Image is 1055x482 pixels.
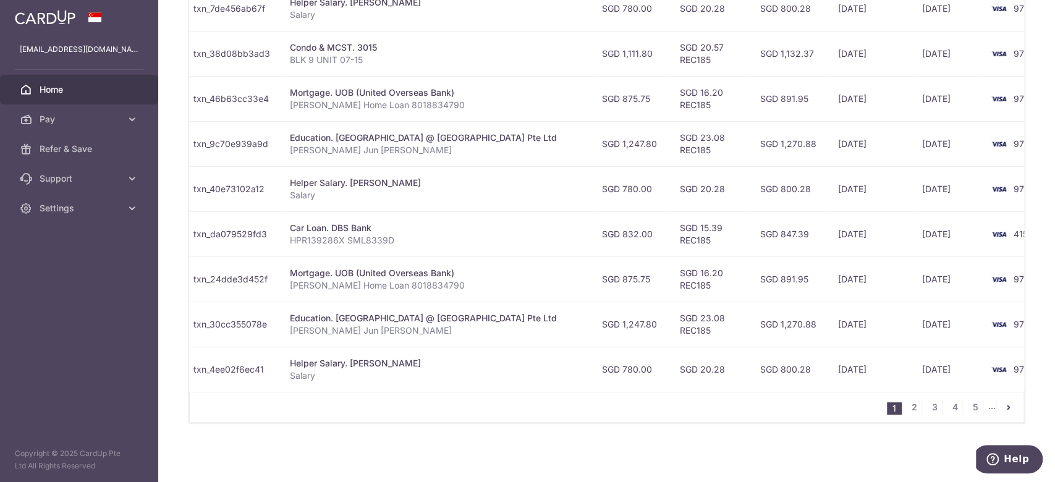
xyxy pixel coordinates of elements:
a: 2 [907,400,922,415]
td: SGD 780.00 [592,347,670,392]
img: Bank Card [986,182,1011,197]
div: Education. [GEOGRAPHIC_DATA] @ [GEOGRAPHIC_DATA] Pte Ltd [290,132,582,144]
td: SGD 23.08 REC185 [670,121,750,166]
td: [DATE] [828,302,912,347]
span: Home [40,83,121,96]
img: Bank Card [986,362,1011,377]
td: [DATE] [912,211,983,256]
li: ... [988,400,996,415]
span: Refer & Save [40,143,121,155]
td: txn_9c70e939a9d [184,121,280,166]
nav: pager [887,392,1023,422]
span: 9794 [1014,319,1035,329]
iframe: Opens a widget where you can find more information [976,445,1043,476]
p: Salary [290,370,582,382]
p: [PERSON_NAME] Home Loan 8018834790 [290,99,582,111]
div: Mortgage. UOB (United Overseas Bank) [290,87,582,99]
td: SGD 15.39 REC185 [670,211,750,256]
td: txn_da079529fd3 [184,211,280,256]
td: SGD 891.95 [750,256,828,302]
img: Bank Card [986,46,1011,61]
td: txn_38d08bb3ad3 [184,31,280,76]
td: txn_24dde3d452f [184,256,280,302]
span: 4151 [1014,229,1032,239]
td: [DATE] [828,76,912,121]
td: SGD 16.20 REC185 [670,256,750,302]
li: 1 [887,402,902,415]
td: SGD 1,270.88 [750,302,828,347]
td: SGD 875.75 [592,76,670,121]
td: SGD 800.28 [750,347,828,392]
td: txn_4ee02f6ec41 [184,347,280,392]
td: [DATE] [828,256,912,302]
div: Mortgage. UOB (United Overseas Bank) [290,267,582,279]
span: Settings [40,202,121,214]
span: 9794 [1014,364,1035,374]
td: SGD 20.57 REC185 [670,31,750,76]
img: Bank Card [986,227,1011,242]
a: 4 [947,400,962,415]
td: SGD 1,247.80 [592,121,670,166]
div: Helper Salary. [PERSON_NAME] [290,177,582,189]
td: SGD 847.39 [750,211,828,256]
td: [DATE] [912,121,983,166]
td: SGD 780.00 [592,166,670,211]
p: Salary [290,189,582,201]
td: [DATE] [912,302,983,347]
td: txn_46b63cc33e4 [184,76,280,121]
img: Bank Card [986,317,1011,332]
td: SGD 1,270.88 [750,121,828,166]
div: Condo & MCST. 3015 [290,41,582,54]
td: txn_30cc355078e [184,302,280,347]
td: [DATE] [912,347,983,392]
span: Support [40,172,121,185]
img: CardUp [15,10,75,25]
td: SGD 1,111.80 [592,31,670,76]
p: [PERSON_NAME] Jun [PERSON_NAME] [290,324,582,337]
td: txn_40e73102a12 [184,166,280,211]
td: SGD 20.28 [670,347,750,392]
p: [EMAIL_ADDRESS][DOMAIN_NAME] [20,43,138,56]
td: SGD 1,247.80 [592,302,670,347]
td: [DATE] [912,166,983,211]
td: SGD 800.28 [750,166,828,211]
td: [DATE] [912,31,983,76]
p: [PERSON_NAME] Home Loan 8018834790 [290,279,582,292]
td: SGD 891.95 [750,76,828,121]
p: HPR139286X SML8339D [290,234,582,247]
td: [DATE] [912,256,983,302]
a: 3 [927,400,942,415]
span: Pay [40,113,121,125]
td: [DATE] [828,211,912,256]
span: 9794 [1014,3,1035,14]
td: [DATE] [912,76,983,121]
td: [DATE] [828,347,912,392]
td: [DATE] [828,166,912,211]
td: [DATE] [828,31,912,76]
p: [PERSON_NAME] Jun [PERSON_NAME] [290,144,582,156]
div: Helper Salary. [PERSON_NAME] [290,357,582,370]
p: Salary [290,9,582,21]
span: 9794 [1014,48,1035,59]
p: BLK 9 UNIT 07-15 [290,54,582,66]
td: [DATE] [828,121,912,166]
span: 9794 [1014,138,1035,149]
td: SGD 23.08 REC185 [670,302,750,347]
td: SGD 20.28 [670,166,750,211]
span: 9794 [1014,184,1035,194]
img: Bank Card [986,1,1011,16]
img: Bank Card [986,272,1011,287]
td: SGD 16.20 REC185 [670,76,750,121]
td: SGD 875.75 [592,256,670,302]
span: 9794 [1014,274,1035,284]
img: Bank Card [986,91,1011,106]
a: 5 [968,400,983,415]
div: Car Loan. DBS Bank [290,222,582,234]
span: 9794 [1014,93,1035,104]
div: Education. [GEOGRAPHIC_DATA] @ [GEOGRAPHIC_DATA] Pte Ltd [290,312,582,324]
td: SGD 832.00 [592,211,670,256]
td: SGD 1,132.37 [750,31,828,76]
img: Bank Card [986,137,1011,151]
